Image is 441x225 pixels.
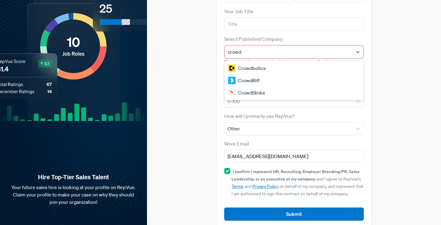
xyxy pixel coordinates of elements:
p: Only published company profiles can claim a free account at this time. Please if you are interest... [224,69,364,82]
span: and I agree to RepVue’s and on behalf of my company, and represent that I am authorized to sign t... [232,169,364,196]
div: CrowdRiff [224,74,364,87]
div: Crowdbotics [224,62,364,74]
img: Crowdbotics [228,64,236,72]
label: # Of Open Sales Jobs [224,85,271,92]
label: How will I primarily use RepVue? [224,112,295,120]
img: CrowdRiff [228,77,236,84]
p: Your future sales hire is looking at your profile on RepVue. Claim your profile to make your case... [10,184,137,206]
a: Terms [232,184,243,189]
strong: Hire Top-Tier Sales Talent [10,173,137,181]
label: Select Published Company [224,35,283,43]
div: CrowdStrike [224,87,364,99]
button: Submit [224,208,364,221]
p: Please select from the list of published companies on RepVue [224,59,364,64]
label: Your Job Title [224,8,254,15]
input: Title [224,17,364,30]
strong: I confirm I represent HR, Recruiting, Employer Branding/PR, Sales Leadership, or an executive at ... [232,169,360,182]
img: CrowdStrike [228,89,236,96]
a: Privacy Policy [252,184,278,189]
label: Work Email [224,140,249,147]
input: Email [224,150,364,163]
